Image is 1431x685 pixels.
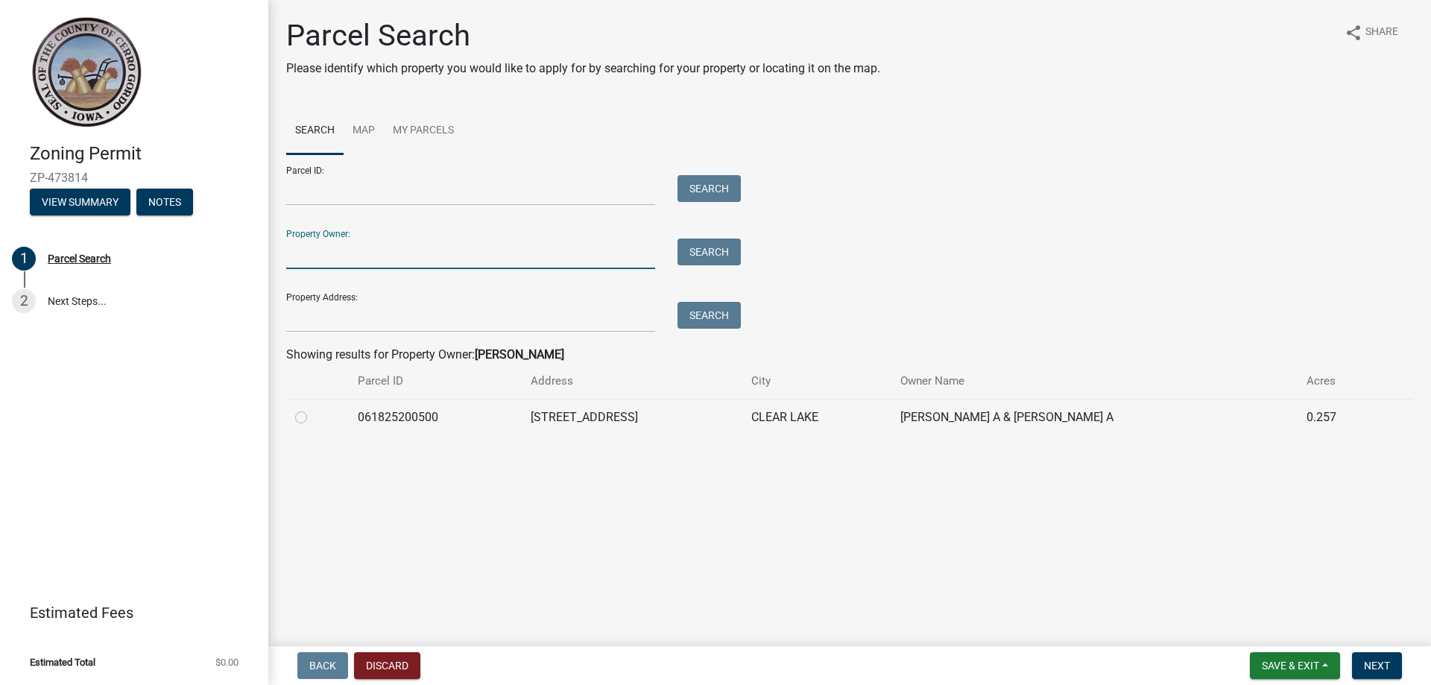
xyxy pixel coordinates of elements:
a: Search [286,107,344,155]
span: ZP-473814 [30,171,238,185]
th: City [742,364,891,399]
span: Back [309,660,336,672]
a: My Parcels [384,107,463,155]
td: CLEAR LAKE [742,399,891,435]
div: 1 [12,247,36,271]
th: Acres [1298,364,1382,399]
div: 2 [12,289,36,313]
i: share [1345,24,1362,42]
span: Save & Exit [1262,660,1319,672]
button: Next [1352,652,1402,679]
h4: Zoning Permit [30,143,256,165]
span: Estimated Total [30,657,95,667]
a: Map [344,107,384,155]
button: Search [677,302,741,329]
th: Address [522,364,742,399]
button: Notes [136,189,193,215]
td: 061825200500 [349,399,522,435]
button: Save & Exit [1250,652,1340,679]
td: [PERSON_NAME] A & [PERSON_NAME] A [891,399,1298,435]
td: [STREET_ADDRESS] [522,399,742,435]
h1: Parcel Search [286,18,880,54]
wm-modal-confirm: Summary [30,197,130,209]
th: Owner Name [891,364,1298,399]
img: Cerro Gordo County, Iowa [30,16,142,127]
a: Estimated Fees [12,598,244,628]
span: $0.00 [215,657,238,667]
p: Please identify which property you would like to apply for by searching for your property or loca... [286,60,880,78]
span: Share [1365,24,1398,42]
td: 0.257 [1298,399,1382,435]
strong: [PERSON_NAME] [475,347,564,362]
button: Search [677,175,741,202]
button: View Summary [30,189,130,215]
div: Showing results for Property Owner: [286,346,1413,364]
button: Discard [354,652,420,679]
div: Parcel Search [48,253,111,264]
th: Parcel ID [349,364,522,399]
span: Next [1364,660,1390,672]
wm-modal-confirm: Notes [136,197,193,209]
button: Search [677,239,741,265]
button: shareShare [1333,18,1410,47]
button: Back [297,652,348,679]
